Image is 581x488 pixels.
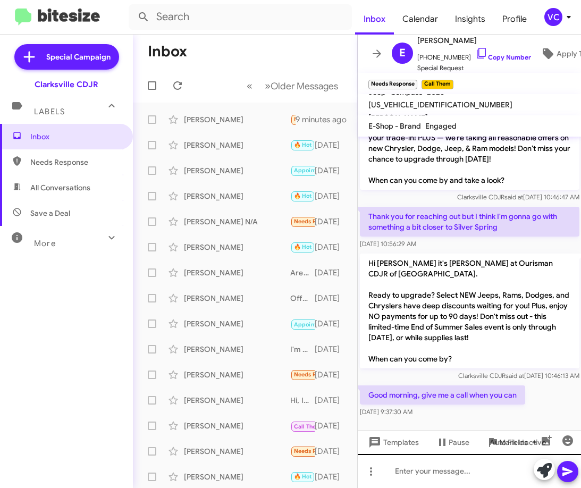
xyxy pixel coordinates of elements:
button: Previous [240,75,259,97]
div: VC [544,8,562,26]
div: [PERSON_NAME] N/A [184,216,290,227]
div: [PERSON_NAME] [184,420,290,431]
a: Insights [447,4,494,35]
div: Clarksville CDJR [35,79,98,90]
div: Great have a safe trip back [290,190,315,202]
div: [DATE] [315,344,349,355]
div: [DATE] [315,140,349,150]
div: [PERSON_NAME] [184,395,290,406]
div: Liked “Your welcome. You will ask for [PERSON_NAME] when you arrive.” [290,241,315,253]
span: [US_VEHICLE_IDENTIFICATION_NUMBER] [368,100,512,110]
div: Hi, I already found a vehicle. Thank you! [290,395,315,406]
span: » [265,79,271,92]
span: Call Them [294,423,322,430]
div: Are you interested in visiting this weekend? [290,267,315,278]
span: Clarksville CDJR [DATE] 10:46:47 AM [457,193,579,201]
span: Engaged [425,121,457,131]
div: [PERSON_NAME] [184,344,290,355]
div: [DATE] [315,446,349,457]
div: [PERSON_NAME] [184,318,290,329]
div: [PERSON_NAME] [184,293,290,304]
p: Good morning, give me a call when you can [360,385,525,405]
span: Needs Response [294,116,339,123]
div: I'm out of town, but will be back next week. If the car is still in [GEOGRAPHIC_DATA] I'll come b... [290,139,315,151]
input: Search [129,4,352,30]
small: Call Them [422,80,453,89]
div: Offer Amount: $7,043 site unseen. [290,293,315,304]
div: Good morning, give me a call when you can [290,113,296,125]
span: [PERSON_NAME] [417,34,531,47]
div: I'm very interested, but I don't want to waste your time. I need a vehicle for $15 to $20k out th... [290,344,315,355]
span: Clarksville CDJR [DATE] 10:46:13 AM [458,372,579,380]
span: 🔥 Hot [294,141,312,148]
nav: Page navigation example [241,75,344,97]
a: Profile [494,4,535,35]
div: [DATE] [315,318,349,329]
div: [DATE] [315,191,349,201]
span: Auto Fields [490,433,541,452]
button: Templates [358,433,427,452]
span: More [34,239,56,248]
div: [DATE] [315,293,349,304]
div: [PERSON_NAME] [184,242,290,253]
div: [PERSON_NAME] [184,191,290,201]
span: said at [505,372,524,380]
a: Copy Number [475,53,531,61]
p: Hi [PERSON_NAME] it's [PERSON_NAME] at Ourisman CDJR of [GEOGRAPHIC_DATA]. Ready to upgrade? Sele... [360,254,579,368]
div: [PERSON_NAME] [184,472,290,482]
span: Special Campaign [46,52,111,62]
h1: Inbox [148,43,187,60]
span: [PERSON_NAME] [368,113,428,122]
span: 🔥 Hot [294,243,312,250]
span: [DATE] 10:56:29 AM [360,240,416,248]
button: Pause [427,433,478,452]
span: [PHONE_NUMBER] [417,47,531,63]
div: Considering it is [DEMOGRAPHIC_DATA], it will need tires before winter, and it is basic, not full... [290,215,315,228]
div: I'm just in the research stage right now not looking to buy till late fall [290,445,315,457]
div: [DATE] [315,267,349,278]
div: 9 minutes ago [296,114,355,125]
button: VC [535,8,569,26]
div: [PERSON_NAME] [184,369,290,380]
div: [PERSON_NAME] [184,114,290,125]
span: 🔥 Hot [294,473,312,480]
span: 🔥 Hot [294,192,312,199]
div: Thanks, [GEOGRAPHIC_DATA]. I talked to your sales manager [DATE]. He could not honor the deal tha... [290,368,315,381]
div: [DATE] [315,216,349,227]
div: [DATE] [315,242,349,253]
span: Appointment Set [294,167,341,174]
span: Needs Response [294,448,339,455]
div: [PERSON_NAME] [184,165,290,176]
span: Templates [366,433,419,452]
div: [DATE] [315,369,349,380]
span: [DATE] 9:37:30 AM [360,408,412,416]
div: [PERSON_NAME] [184,267,290,278]
a: Special Campaign [14,44,119,70]
span: Save a Deal [30,208,70,218]
div: [DATE] [315,420,349,431]
a: Inbox [355,4,394,35]
span: « [247,79,252,92]
span: Needs Response [30,157,121,167]
div: Yes. I must say your staff is completely delightful and a pleasure. Unfortunately I haven't been ... [290,164,315,176]
span: Special Request [417,63,531,73]
div: [DATE] [290,470,315,483]
button: Next [258,75,344,97]
div: [DATE] [315,472,349,482]
span: said at [504,193,523,201]
p: Thank you for reaching out but I think I'm gonna go with something a bit closer to Silver Spring [360,207,579,237]
span: Inbox [30,131,121,142]
div: Inbound Call [290,419,315,432]
a: Calendar [394,4,447,35]
div: [DATE] [315,395,349,406]
span: Needs Response [294,218,339,225]
span: E [399,45,406,62]
button: Auto Fields [481,433,549,452]
div: [PERSON_NAME] [184,446,290,457]
span: All Conversations [30,182,90,193]
small: Needs Response [368,80,417,89]
span: E-Shop - Brand [368,121,421,131]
